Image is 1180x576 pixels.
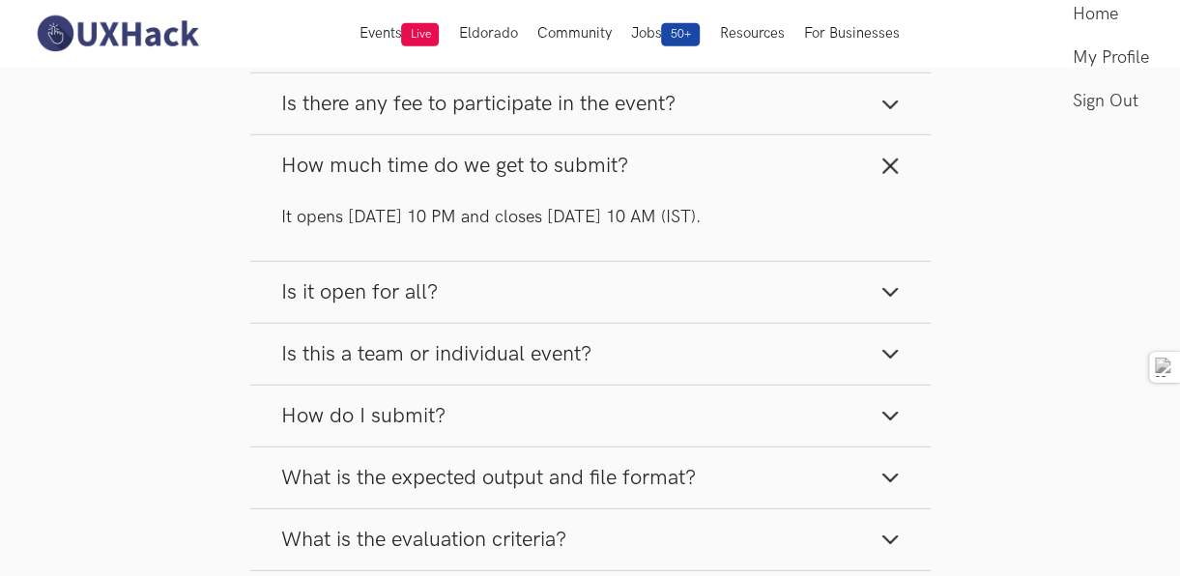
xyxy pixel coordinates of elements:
button: What is the expected output and file format? [250,447,931,508]
span: What is the evaluation criteria? [281,527,566,553]
button: Is there any fee to participate in the event? [250,73,931,134]
button: Is this a team or individual event? [250,324,931,385]
button: What is the evaluation criteria? [250,509,931,570]
a: Sign Out [1073,79,1149,123]
div: How much time do we get to submit? [250,196,931,260]
span: Is it open for all? [281,279,438,305]
span: What is the expected output and file format? [281,465,696,491]
button: Is it open for all? [250,262,931,323]
a: My Profile [1073,36,1149,79]
p: It opens [DATE] 10 PM and closes [DATE] 10 AM (IST). [281,205,900,229]
img: UXHack-logo.png [31,14,203,54]
button: How much time do we get to submit? [250,135,931,196]
span: How much time do we get to submit? [281,153,628,179]
span: Is there any fee to participate in the event? [281,91,676,117]
span: 50+ [661,23,700,46]
span: Live [401,23,439,46]
span: How do I submit? [281,403,446,429]
span: Is this a team or individual event? [281,341,591,367]
button: How do I submit? [250,386,931,446]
